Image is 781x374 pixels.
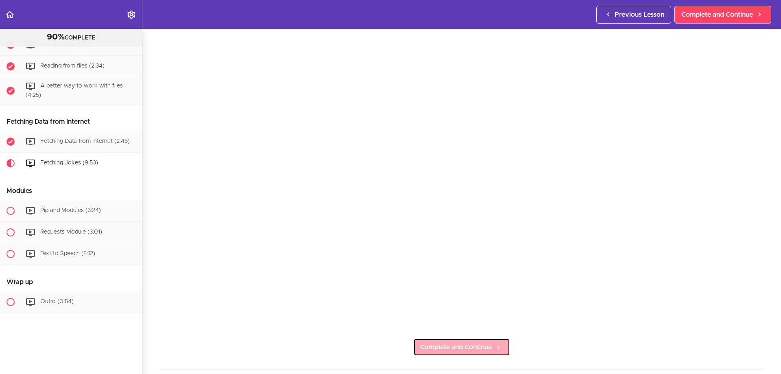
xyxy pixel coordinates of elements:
span: Pip and Modules (3:24) [40,208,101,213]
a: Complete and Continue [674,6,771,24]
span: Requests Module (3:01) [40,229,102,235]
span: Fetching Jokes (9:53) [40,160,98,166]
span: Outro (0:54) [40,299,74,304]
span: Text to Speech (5:12) [40,251,95,256]
span: Fetching Data from Internet (2:45) [40,138,130,144]
span: Previous Lesson [615,10,664,20]
span: 90% [47,33,65,41]
svg: Settings Menu [127,10,136,20]
a: Complete and Continue [413,338,510,356]
span: A better way to work with files (4:25) [26,83,123,98]
span: Complete and Continue [420,342,492,352]
svg: Back to course curriculum [5,10,15,20]
span: Reading from files (2:34) [40,63,105,69]
span: Complete and Continue [681,10,753,20]
a: Previous Lesson [596,6,671,24]
div: COMPLETE [10,32,132,43]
